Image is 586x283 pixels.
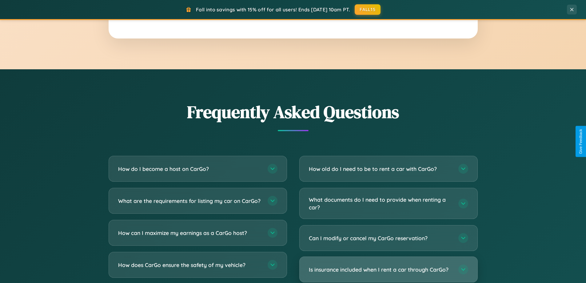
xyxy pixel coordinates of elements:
h3: Can I modify or cancel my CarGo reservation? [309,234,452,242]
h3: How old do I need to be to rent a car with CarGo? [309,165,452,173]
h3: Is insurance included when I rent a car through CarGo? [309,266,452,273]
h3: What documents do I need to provide when renting a car? [309,196,452,211]
div: Give Feedback [579,129,583,154]
h2: Frequently Asked Questions [109,100,478,124]
button: FALL15 [355,4,381,15]
h3: What are the requirements for listing my car on CarGo? [118,197,261,205]
h3: How does CarGo ensure the safety of my vehicle? [118,261,261,269]
h3: How do I become a host on CarGo? [118,165,261,173]
span: Fall into savings with 15% off for all users! Ends [DATE] 10am PT. [196,6,350,13]
h3: How can I maximize my earnings as a CarGo host? [118,229,261,237]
